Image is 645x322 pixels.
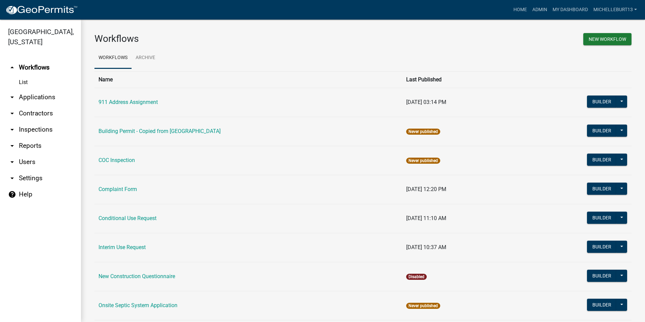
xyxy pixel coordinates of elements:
[406,186,446,192] span: [DATE] 12:20 PM
[94,33,358,45] h3: Workflows
[8,158,16,166] i: arrow_drop_down
[8,63,16,72] i: arrow_drop_up
[406,215,446,221] span: [DATE] 11:10 AM
[132,47,159,69] a: Archive
[587,125,617,137] button: Builder
[99,244,146,250] a: Interim Use Request
[587,270,617,282] button: Builder
[99,273,175,279] a: New Construction Questionnaire
[591,3,640,16] a: michelleburt13
[402,71,516,88] th: Last Published
[550,3,591,16] a: My Dashboard
[587,96,617,108] button: Builder
[530,3,550,16] a: Admin
[8,174,16,182] i: arrow_drop_down
[94,71,402,88] th: Name
[587,154,617,166] button: Builder
[406,244,446,250] span: [DATE] 10:37 AM
[406,274,427,280] span: Disabled
[587,212,617,224] button: Builder
[99,128,221,134] a: Building Permit - Copied from [GEOGRAPHIC_DATA]
[8,93,16,101] i: arrow_drop_down
[587,241,617,253] button: Builder
[8,142,16,150] i: arrow_drop_down
[8,109,16,117] i: arrow_drop_down
[94,47,132,69] a: Workflows
[587,299,617,311] button: Builder
[511,3,530,16] a: Home
[406,158,440,164] span: Never published
[8,190,16,198] i: help
[99,302,177,308] a: Onsite Septic System Application
[8,126,16,134] i: arrow_drop_down
[406,129,440,135] span: Never published
[583,33,632,45] button: New Workflow
[99,215,157,221] a: Conditional Use Request
[99,99,158,105] a: 911 Address Assignment
[587,183,617,195] button: Builder
[406,303,440,309] span: Never published
[99,186,137,192] a: Complaint Form
[406,99,446,105] span: [DATE] 03:14 PM
[99,157,135,163] a: COC Inspection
